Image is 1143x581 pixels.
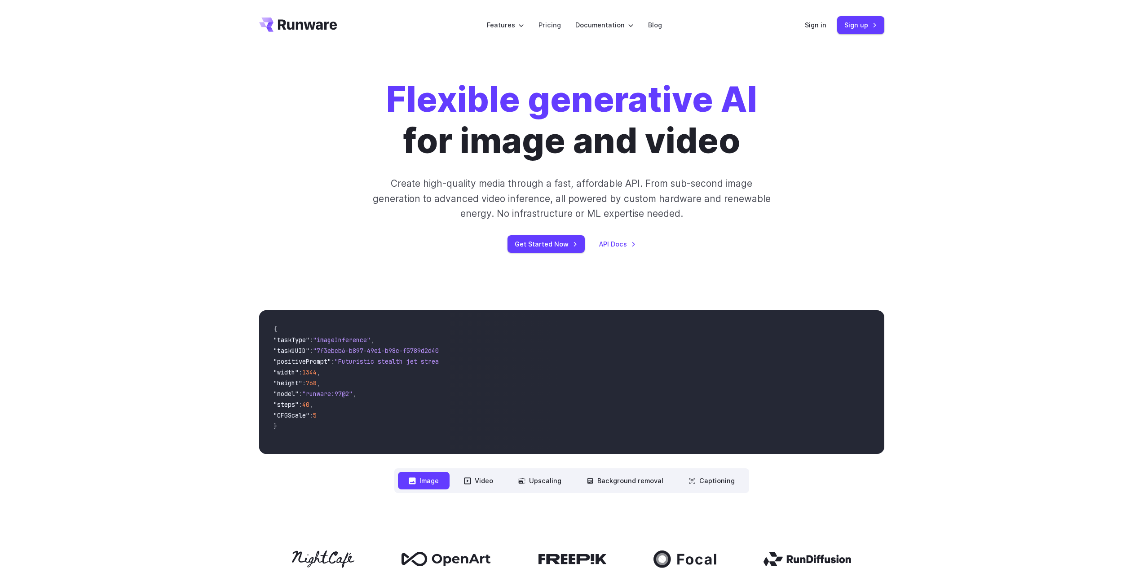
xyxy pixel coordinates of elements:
span: 5 [313,411,317,419]
button: Captioning [678,472,746,489]
span: : [331,357,335,365]
a: Go to / [259,18,337,32]
a: Sign in [805,20,826,30]
span: , [317,379,320,387]
span: , [317,368,320,376]
span: "runware:97@2" [302,390,353,398]
span: : [299,368,302,376]
label: Documentation [575,20,634,30]
span: "Futuristic stealth jet streaking through a neon-lit cityscape with glowing purple exhaust" [335,357,662,365]
a: Get Started Now [508,235,585,253]
span: } [274,422,277,430]
span: "taskType" [274,336,309,344]
h1: for image and video [386,79,757,162]
button: Video [453,472,504,489]
span: 40 [302,401,309,409]
span: "taskUUID" [274,347,309,355]
button: Image [398,472,450,489]
span: : [309,336,313,344]
a: Sign up [837,16,884,34]
span: "7f3ebcb6-b897-49e1-b98c-f5789d2d40d7" [313,347,450,355]
span: "width" [274,368,299,376]
span: , [309,401,313,409]
span: : [299,401,302,409]
p: Create high-quality media through a fast, affordable API. From sub-second image generation to adv... [371,176,772,221]
span: "model" [274,390,299,398]
button: Upscaling [508,472,572,489]
span: 1344 [302,368,317,376]
span: : [309,411,313,419]
a: Pricing [538,20,561,30]
label: Features [487,20,524,30]
span: "positivePrompt" [274,357,331,365]
span: { [274,325,277,333]
button: Background removal [576,472,674,489]
span: : [299,390,302,398]
span: "CFGScale" [274,411,309,419]
span: "steps" [274,401,299,409]
span: : [302,379,306,387]
span: : [309,347,313,355]
span: , [371,336,374,344]
a: API Docs [599,239,636,249]
span: "height" [274,379,302,387]
span: 768 [306,379,317,387]
span: , [353,390,356,398]
strong: Flexible generative AI [386,79,757,120]
a: Blog [648,20,662,30]
span: "imageInference" [313,336,371,344]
